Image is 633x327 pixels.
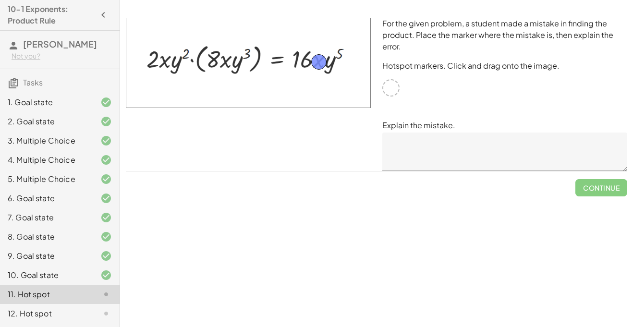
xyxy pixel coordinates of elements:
i: Task finished and correct. [100,116,112,127]
div: 4. Multiple Choice [8,154,85,166]
i: Task not started. [100,289,112,300]
div: 7. Goal state [8,212,85,223]
p: Explain the mistake. [382,120,627,131]
div: 5. Multiple Choice [8,173,85,185]
i: Task finished and correct. [100,231,112,242]
i: Task finished and correct. [100,250,112,262]
i: Task not started. [100,308,112,319]
div: Not you? [12,51,112,61]
img: b42f739e0bd79d23067a90d0ea4ccfd2288159baac1bcee117f9be6b6edde5c4.png [126,18,371,108]
div: 2. Goal state [8,116,85,127]
div: 10. Goal state [8,269,85,281]
div: 12. Hot spot [8,308,85,319]
div: 9. Goal state [8,250,85,262]
h4: 10-1 Exponents: Product Rule [8,3,95,26]
i: Task finished and correct. [100,212,112,223]
i: Task finished and correct. [100,173,112,185]
i: Task finished and correct. [100,193,112,204]
p: For the given problem, a student made a mistake in finding the product. Place the marker where th... [382,18,627,52]
div: 3. Multiple Choice [8,135,85,146]
span: [PERSON_NAME] [23,38,97,49]
p: Hotspot markers. Click and drag onto the image. [382,60,627,72]
i: Task finished and correct. [100,97,112,108]
i: Task finished and correct. [100,269,112,281]
div: 11. Hot spot [8,289,85,300]
div: 1. Goal state [8,97,85,108]
i: Task finished and correct. [100,154,112,166]
div: 8. Goal state [8,231,85,242]
i: Task finished and correct. [100,135,112,146]
div: 6. Goal state [8,193,85,204]
span: Tasks [23,77,43,87]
